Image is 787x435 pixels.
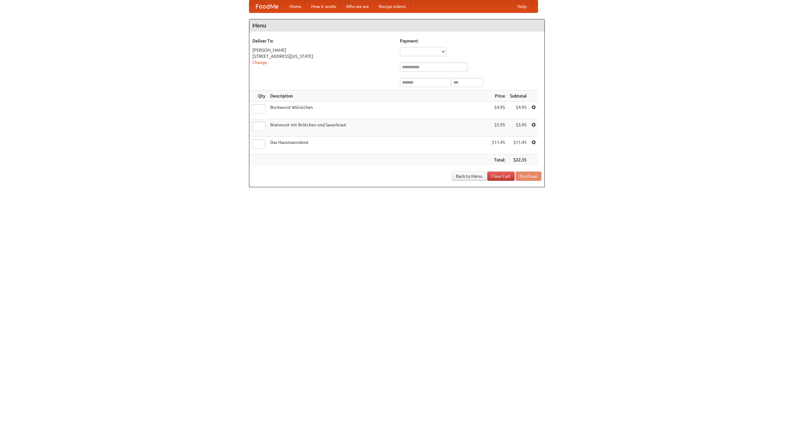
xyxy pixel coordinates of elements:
[268,102,489,119] td: Bockwurst Würstchen
[508,102,529,119] td: $4.95
[508,137,529,154] td: $11.45
[508,154,529,166] th: $22.35
[489,90,508,102] th: Price
[452,172,486,181] a: Back to Menu
[516,172,541,181] button: Purchase
[489,137,508,154] td: $11.45
[268,119,489,137] td: Bratwurst mit Brötchen und Sauerkraut
[489,102,508,119] td: $4.95
[252,53,394,59] div: [STREET_ADDRESS][US_STATE]
[487,172,515,181] a: Clear Cart
[268,90,489,102] th: Description
[512,0,532,13] a: Help
[400,38,541,44] h5: Payment:
[508,90,529,102] th: Subtotal
[252,38,394,44] h5: Deliver To:
[489,154,508,166] th: Total:
[508,119,529,137] td: $5.95
[268,137,489,154] td: Das Hausmannskost
[249,0,285,13] a: FoodMe
[252,60,267,65] a: Change
[374,0,411,13] a: Recipe videos
[306,0,341,13] a: How it works
[249,19,544,32] h4: Menu
[489,119,508,137] td: $5.95
[341,0,374,13] a: Who we are
[249,90,268,102] th: Qty
[285,0,306,13] a: Home
[252,47,394,53] div: [PERSON_NAME]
